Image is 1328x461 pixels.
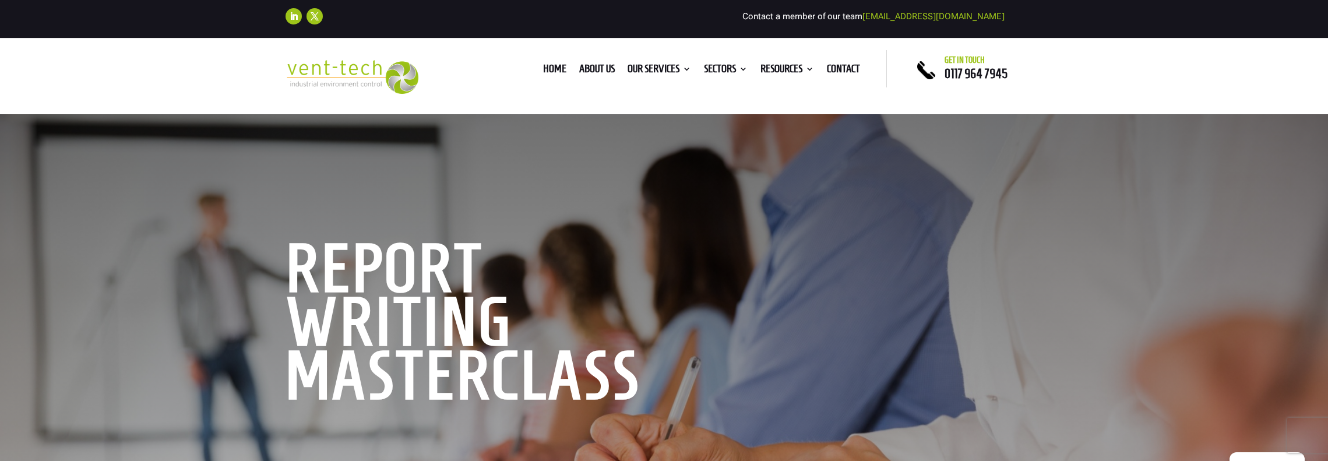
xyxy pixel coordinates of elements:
a: Home [543,65,566,78]
a: [EMAIL_ADDRESS][DOMAIN_NAME] [862,11,1005,22]
a: Follow on X [307,8,323,24]
a: Follow on LinkedIn [286,8,302,24]
a: 0117 964 7945 [945,66,1008,80]
a: Our Services [628,65,691,78]
a: Sectors [704,65,748,78]
a: Contact [827,65,860,78]
span: Get in touch [945,55,985,65]
img: 2023-09-27T08_35_16.549ZVENT-TECH---Clear-background [286,60,419,94]
a: About us [579,65,615,78]
a: Resources [760,65,814,78]
h1: Report Writing Masterclass [286,241,641,408]
span: Contact a member of our team [742,11,1005,22]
